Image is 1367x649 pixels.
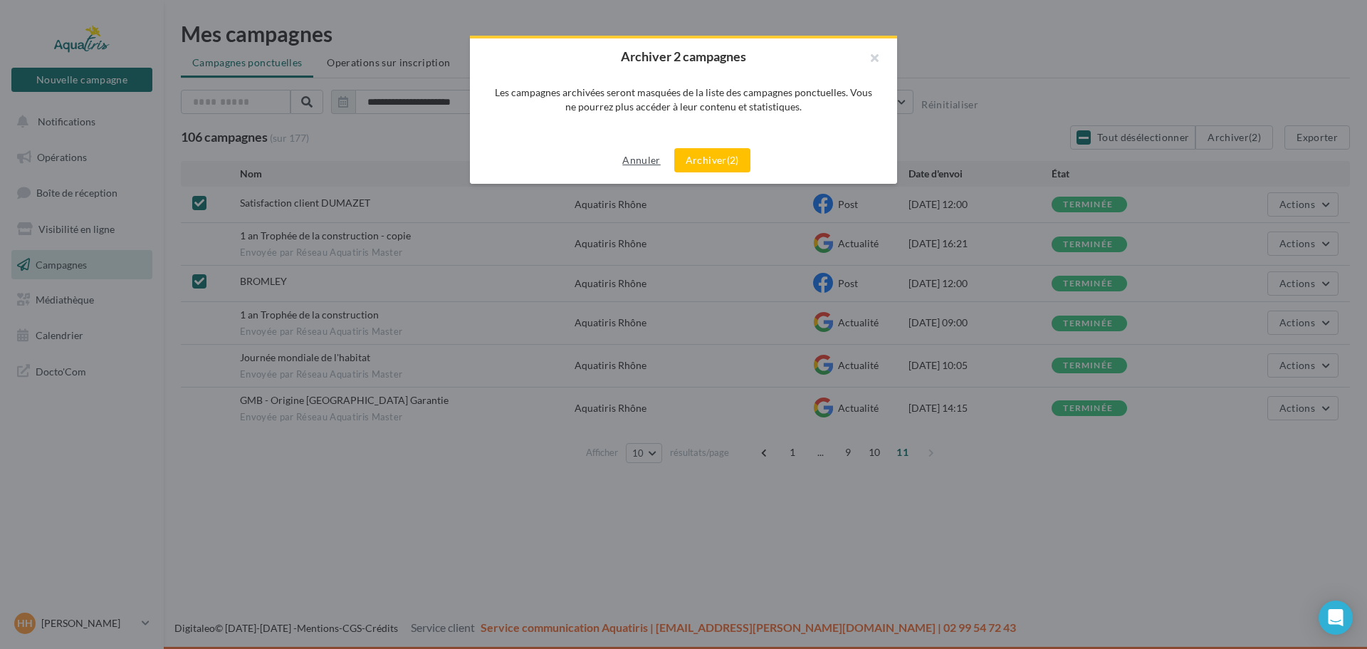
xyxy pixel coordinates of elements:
div: Open Intercom Messenger [1319,601,1353,635]
button: Annuler [617,152,666,169]
span: (2) [727,154,739,166]
button: Archiver(2) [674,148,750,172]
div: Les campagnes archivées seront masquées de la liste des campagnes ponctuelles. Vous ne pourrez pl... [493,85,874,114]
h2: Archiver 2 campagnes [493,50,874,63]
